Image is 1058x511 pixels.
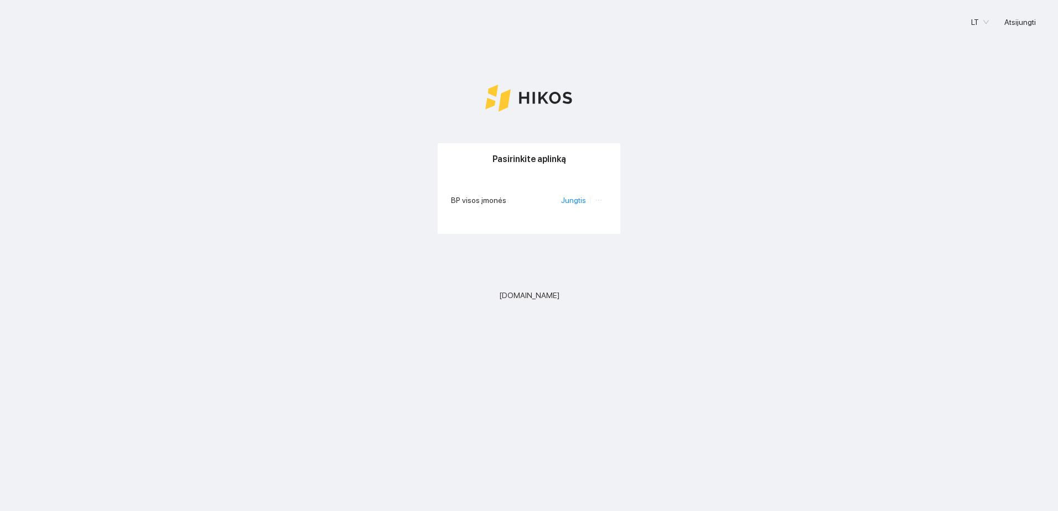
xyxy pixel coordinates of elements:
[451,187,607,213] li: BP visos įmonės
[971,14,989,30] span: LT
[561,196,586,205] a: Jungtis
[499,289,559,301] span: [DOMAIN_NAME]
[595,196,603,204] span: ellipsis
[995,13,1045,31] button: Atsijungti
[1004,16,1036,28] span: Atsijungti
[451,143,607,175] div: Pasirinkite aplinką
